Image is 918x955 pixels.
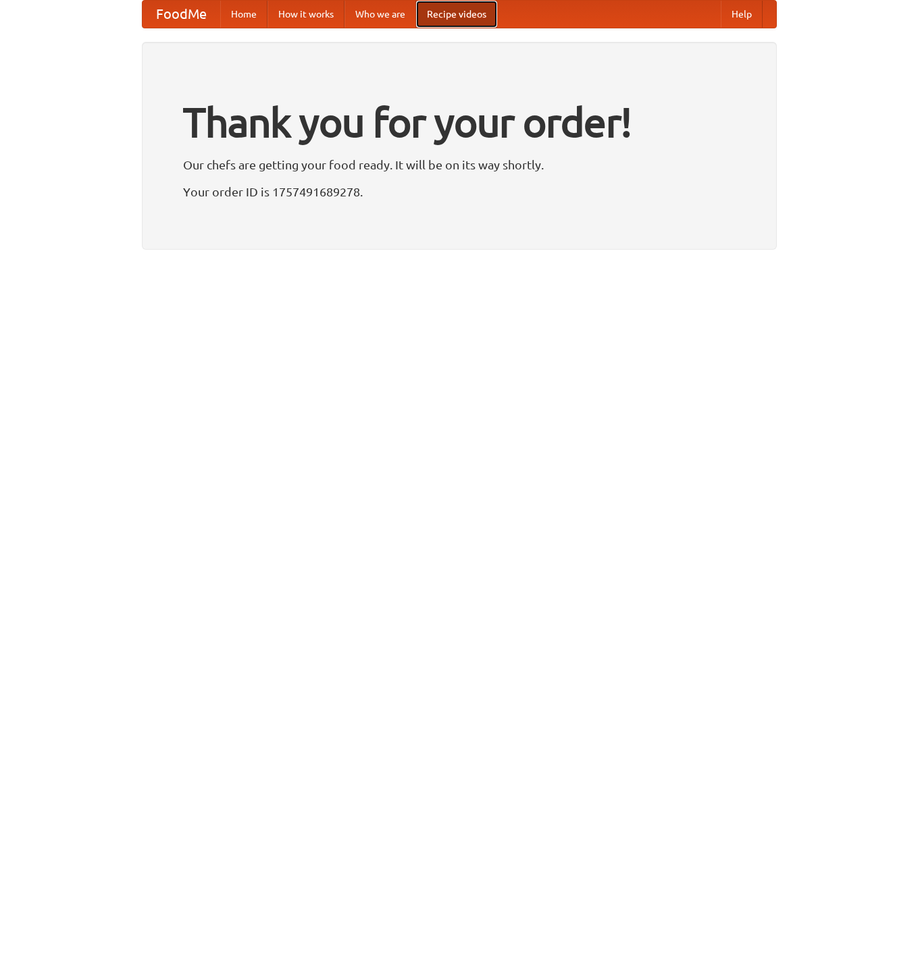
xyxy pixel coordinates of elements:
[183,155,736,175] p: Our chefs are getting your food ready. It will be on its way shortly.
[220,1,267,28] a: Home
[183,90,736,155] h1: Thank you for your order!
[183,182,736,202] p: Your order ID is 1757491689278.
[721,1,763,28] a: Help
[345,1,416,28] a: Who we are
[267,1,345,28] a: How it works
[143,1,220,28] a: FoodMe
[416,1,497,28] a: Recipe videos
